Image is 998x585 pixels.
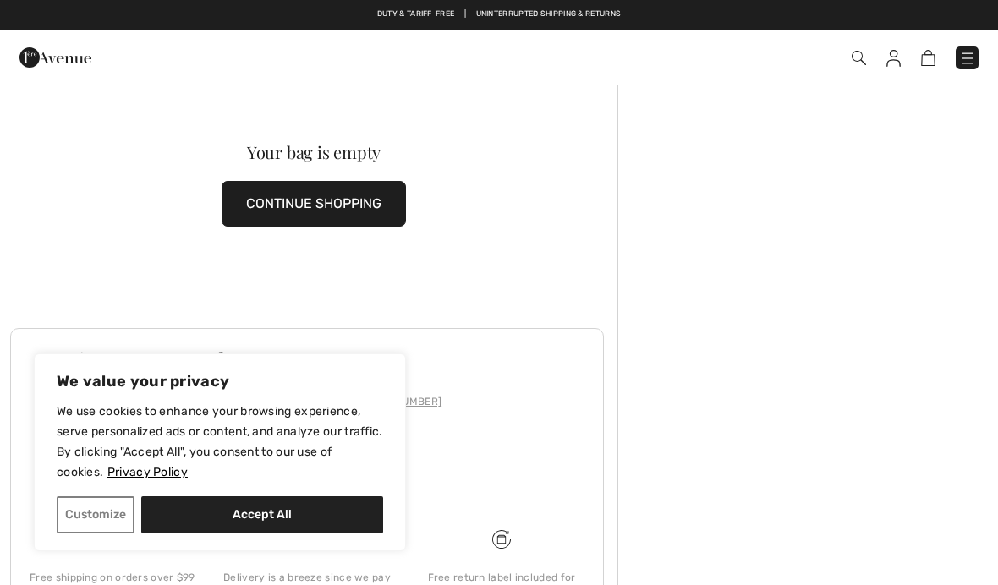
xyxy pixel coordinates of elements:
a: Privacy Policy [107,464,189,480]
p: We value your privacy [57,371,383,391]
h3: Questions or Comments? [36,350,579,367]
button: Customize [57,496,134,533]
button: CONTINUE SHOPPING [222,181,406,227]
div: Your bag is empty [41,144,587,161]
div: Free shipping on orders over $99 [29,570,196,585]
div: We value your privacy [34,353,406,551]
img: My Info [886,50,901,67]
img: 1ère Avenue [19,41,91,74]
img: Free shipping on orders over $99 [492,530,511,549]
p: We use cookies to enhance your browsing experience, serve personalized ads or content, and analyz... [57,402,383,483]
img: Shopping Bag [921,50,935,66]
img: Menu [959,50,976,67]
button: Accept All [141,496,383,533]
a: 1ère Avenue [19,48,91,64]
img: Search [852,51,866,65]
